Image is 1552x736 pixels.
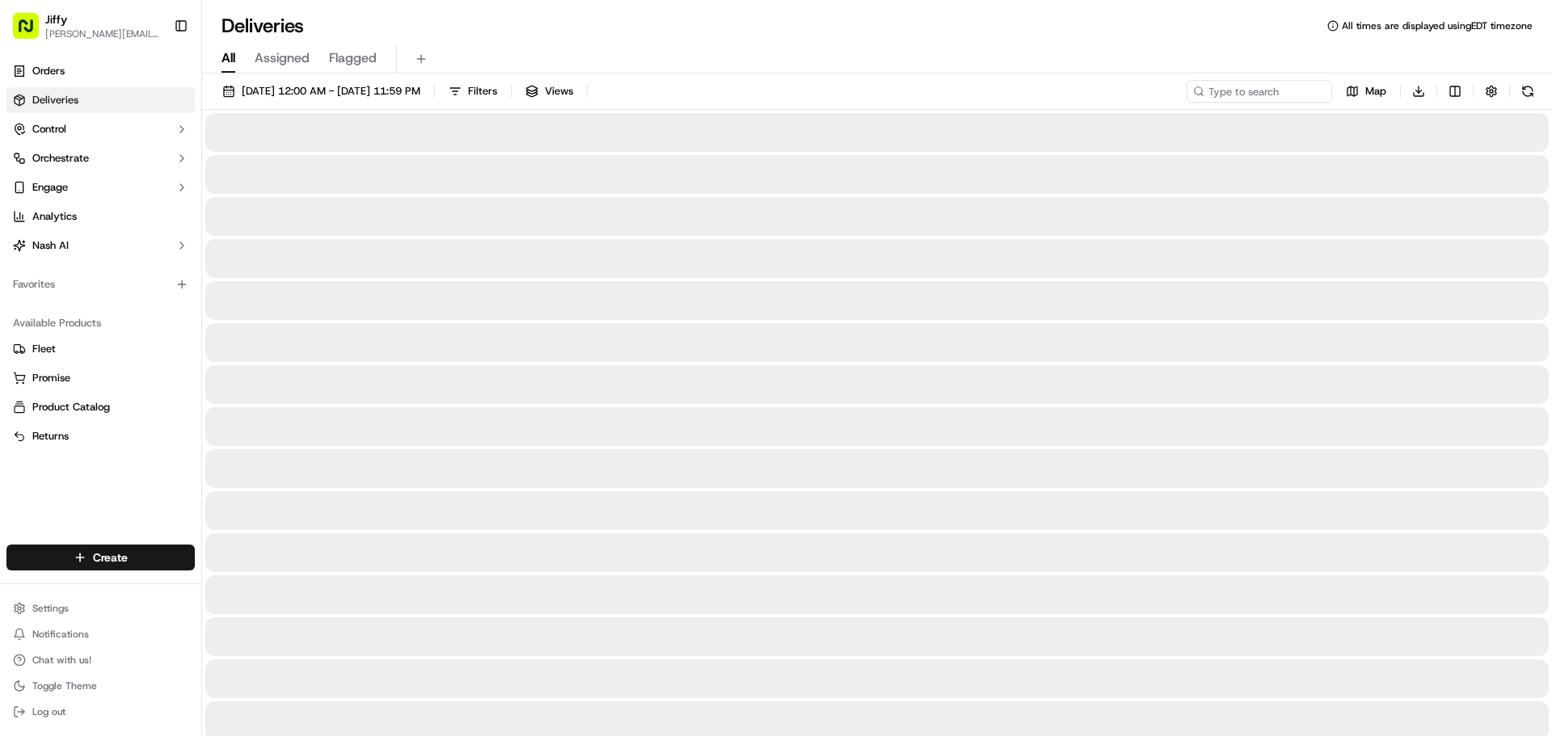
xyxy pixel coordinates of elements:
[221,48,235,68] span: All
[93,549,128,566] span: Create
[32,371,70,385] span: Promise
[6,204,195,229] a: Analytics
[6,116,195,142] button: Control
[6,336,195,362] button: Fleet
[32,151,89,166] span: Orchestrate
[6,145,195,171] button: Orchestrate
[1342,19,1533,32] span: All times are displayed using EDT timezone
[6,58,195,84] a: Orders
[6,649,195,671] button: Chat with us!
[32,429,69,444] span: Returns
[32,628,89,641] span: Notifications
[468,84,497,99] span: Filters
[545,84,573,99] span: Views
[32,400,110,414] span: Product Catalog
[6,271,195,297] div: Favorites
[242,84,420,99] span: [DATE] 12:00 AM - [DATE] 11:59 PM
[1365,84,1386,99] span: Map
[6,233,195,259] button: Nash AI
[32,64,65,78] span: Orders
[6,365,195,391] button: Promise
[441,80,504,103] button: Filters
[221,13,304,39] h1: Deliveries
[6,394,195,420] button: Product Catalog
[13,429,188,444] a: Returns
[518,80,580,103] button: Views
[32,93,78,107] span: Deliveries
[32,602,69,615] span: Settings
[1339,80,1394,103] button: Map
[32,180,68,195] span: Engage
[6,175,195,200] button: Engage
[32,679,97,692] span: Toggle Theme
[13,371,188,385] a: Promise
[6,545,195,570] button: Create
[32,238,69,253] span: Nash AI
[6,700,195,723] button: Log out
[6,310,195,336] div: Available Products
[32,209,77,224] span: Analytics
[13,342,188,356] a: Fleet
[32,705,65,718] span: Log out
[1187,80,1332,103] input: Type to search
[215,80,428,103] button: [DATE] 12:00 AM - [DATE] 11:59 PM
[6,87,195,113] a: Deliveries
[6,675,195,697] button: Toggle Theme
[6,623,195,646] button: Notifications
[13,400,188,414] a: Product Catalog
[255,48,310,68] span: Assigned
[6,6,167,45] button: Jiffy[PERSON_NAME][EMAIL_ADDRESS][DOMAIN_NAME]
[329,48,377,68] span: Flagged
[45,27,161,40] button: [PERSON_NAME][EMAIL_ADDRESS][DOMAIN_NAME]
[6,597,195,620] button: Settings
[32,342,56,356] span: Fleet
[45,11,67,27] button: Jiffy
[1516,80,1539,103] button: Refresh
[6,423,195,449] button: Returns
[32,122,66,137] span: Control
[32,654,91,667] span: Chat with us!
